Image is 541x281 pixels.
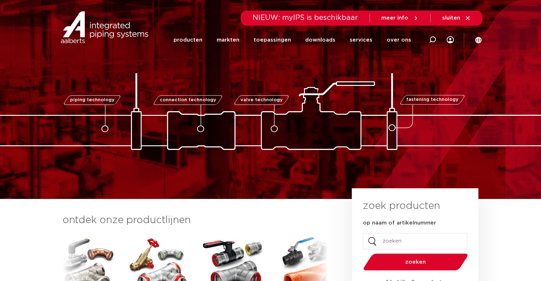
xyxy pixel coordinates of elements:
h3: ontdek onze productlijnen [63,213,328,227]
div: my IPS [447,26,454,54]
a: producten [174,26,202,54]
a: markten [217,26,239,54]
span: fastening technology [406,98,458,102]
a: downloads [305,26,335,54]
span: zoeken [382,259,450,265]
span: NIEUW: myIPS is beschikbaar [253,14,358,21]
input: zoeken [363,233,467,249]
label: op naam of artikelnummer [363,220,436,227]
a: services [350,26,372,54]
span: sluiten [442,15,460,21]
a: meer info [381,15,419,21]
h3: zoek producten [363,199,440,213]
span: valve technology [240,98,283,102]
span: connection technology [159,98,216,102]
span: piping technology [70,98,115,102]
a: over ons [387,26,411,54]
a: sluiten [442,15,471,21]
nav: Menu [174,26,411,54]
a: toepassingen [254,26,291,54]
button: zoeken [360,253,471,271]
span: meer info [381,15,408,21]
